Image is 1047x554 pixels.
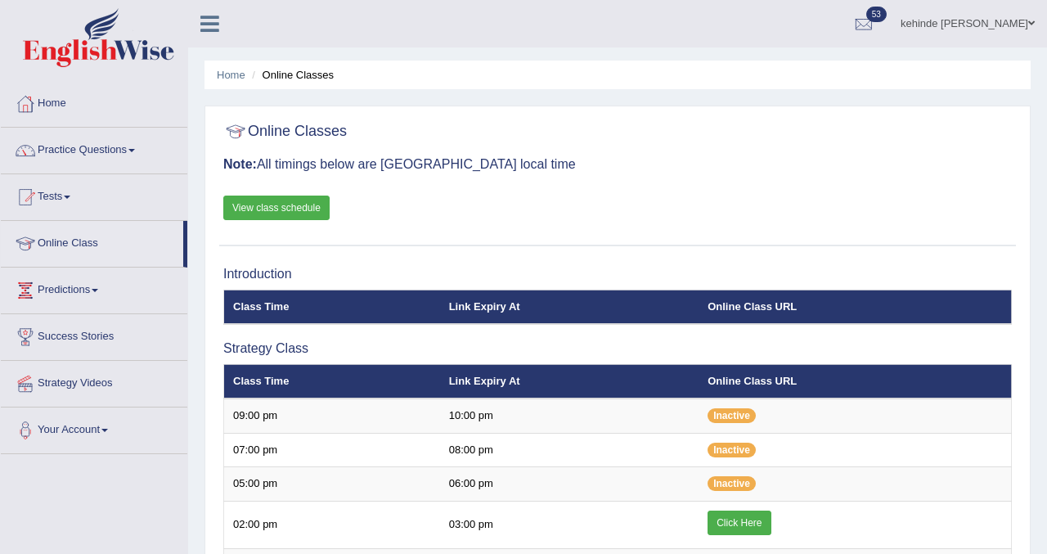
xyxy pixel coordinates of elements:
[223,157,257,171] b: Note:
[440,290,699,324] th: Link Expiry At
[224,399,440,433] td: 09:00 pm
[708,408,756,423] span: Inactive
[224,501,440,548] td: 02:00 pm
[440,364,699,399] th: Link Expiry At
[440,501,699,548] td: 03:00 pm
[248,67,334,83] li: Online Classes
[1,128,187,169] a: Practice Questions
[223,119,347,144] h2: Online Classes
[223,196,330,220] a: View class schedule
[1,314,187,355] a: Success Stories
[1,81,187,122] a: Home
[1,268,187,309] a: Predictions
[708,476,756,491] span: Inactive
[1,361,187,402] a: Strategy Videos
[440,467,699,502] td: 06:00 pm
[223,341,1012,356] h3: Strategy Class
[224,467,440,502] td: 05:00 pm
[440,433,699,467] td: 08:00 pm
[224,290,440,324] th: Class Time
[1,221,183,262] a: Online Class
[708,511,771,535] a: Click Here
[224,364,440,399] th: Class Time
[224,433,440,467] td: 07:00 pm
[223,157,1012,172] h3: All timings below are [GEOGRAPHIC_DATA] local time
[1,408,187,448] a: Your Account
[440,399,699,433] td: 10:00 pm
[223,267,1012,282] h3: Introduction
[1,174,187,215] a: Tests
[699,364,1011,399] th: Online Class URL
[699,290,1011,324] th: Online Class URL
[708,443,756,457] span: Inactive
[217,69,245,81] a: Home
[866,7,887,22] span: 53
